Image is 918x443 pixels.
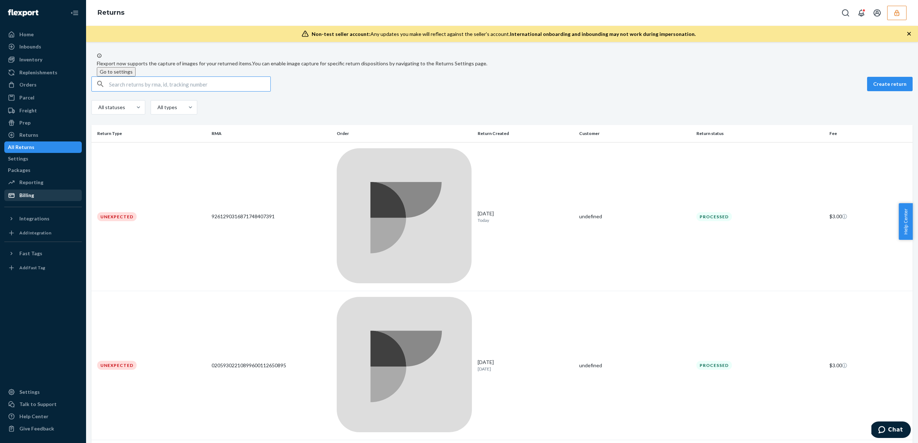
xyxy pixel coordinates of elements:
[91,125,209,142] th: Return Type
[870,6,884,20] button: Open account menu
[4,79,82,90] a: Orders
[19,31,34,38] div: Home
[478,210,574,223] div: [DATE]
[19,131,38,139] div: Returns
[19,69,57,76] div: Replenishments
[478,359,574,372] div: [DATE]
[4,129,82,141] a: Returns
[827,142,913,291] td: $3.00
[478,217,574,223] p: Today
[19,56,42,63] div: Inventory
[98,9,124,17] a: Returns
[209,125,334,142] th: RMA
[696,212,732,221] div: Processed
[4,164,82,176] a: Packages
[478,366,574,372] p: [DATE]
[97,60,252,66] span: Flexport now supports the capture of images for your returned items.
[475,125,577,142] th: Return Created
[109,77,270,91] input: Search returns by rma, id, tracking number
[4,386,82,398] a: Settings
[212,213,331,220] div: 9261290316871748407391
[4,190,82,201] a: Billing
[827,125,913,142] th: Fee
[19,192,34,199] div: Billing
[871,421,911,439] iframe: Opens a widget where you can chat to one of our agents
[97,67,136,76] button: Go to settings
[8,167,30,174] div: Packages
[19,413,48,420] div: Help Center
[97,212,137,221] div: Unexpected
[97,361,137,370] div: Unexpected
[694,125,827,142] th: Return status
[252,60,487,66] span: You can enable image capture for specific return dispositions by navigating to the Returns Settin...
[899,203,913,240] button: Help Center
[4,117,82,129] a: Prep
[19,119,30,126] div: Prep
[98,104,124,111] div: All statuses
[19,94,34,101] div: Parcel
[4,29,82,40] a: Home
[67,6,82,20] button: Close Navigation
[854,6,869,20] button: Open notifications
[8,155,28,162] div: Settings
[19,265,45,271] div: Add Fast Tag
[4,227,82,239] a: Add Integration
[19,179,43,186] div: Reporting
[867,77,913,91] button: Create return
[19,107,37,114] div: Freight
[4,398,82,410] button: Talk to Support
[576,125,694,142] th: Customer
[838,6,853,20] button: Open Search Box
[4,141,82,153] a: All Returns
[312,31,370,37] span: Non-test seller account:
[19,425,54,432] div: Give Feedback
[157,104,176,111] div: All types
[8,144,34,151] div: All Returns
[212,362,331,369] div: 02059302210899600112650895
[4,153,82,164] a: Settings
[696,361,732,370] div: Processed
[510,31,696,37] span: International onboarding and inbounding may not work during impersonation.
[19,81,37,88] div: Orders
[579,213,691,220] div: undefined
[4,54,82,65] a: Inventory
[827,291,913,440] td: $3.00
[4,262,82,274] a: Add Fast Tag
[312,31,696,38] div: Any updates you make will reflect against the seller's account.
[19,215,49,222] div: Integrations
[579,362,691,369] div: undefined
[4,248,82,259] button: Fast Tags
[19,250,42,257] div: Fast Tags
[19,43,41,50] div: Inbounds
[4,41,82,52] a: Inbounds
[4,177,82,188] a: Reporting
[4,213,82,224] button: Integrations
[19,401,57,408] div: Talk to Support
[19,388,40,396] div: Settings
[4,105,82,116] a: Freight
[92,3,130,23] ol: breadcrumbs
[4,92,82,103] a: Parcel
[334,125,475,142] th: Order
[4,411,82,422] a: Help Center
[4,67,82,78] a: Replenishments
[19,230,51,236] div: Add Integration
[8,9,38,17] img: Flexport logo
[4,423,82,434] button: Give Feedback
